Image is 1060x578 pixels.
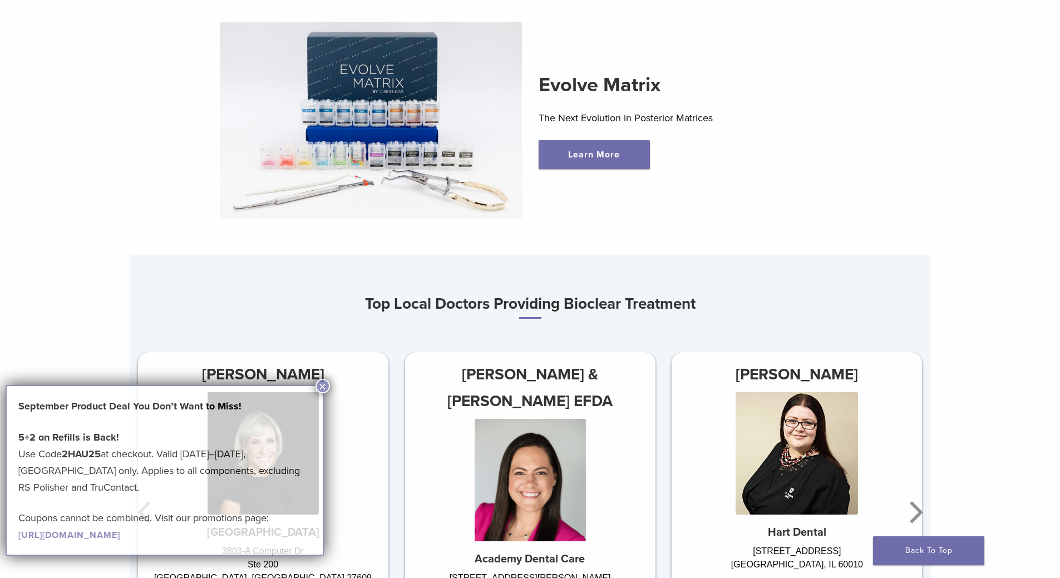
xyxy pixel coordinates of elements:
p: Use Code at checkout. Valid [DATE]–[DATE], [GEOGRAPHIC_DATA] only. Applies to all components, exc... [18,429,311,496]
a: Learn More [539,140,650,169]
p: Coupons cannot be combined. Visit our promotions page: [18,510,311,543]
h3: [PERSON_NAME] [138,361,388,388]
strong: 5+2 on Refills is Back! [18,431,119,443]
strong: September Product Deal You Don’t Want to Miss! [18,400,241,412]
a: Back To Top [873,536,984,565]
h3: [PERSON_NAME] & [PERSON_NAME] EFDA [405,361,655,414]
button: Next [903,479,925,546]
h3: [PERSON_NAME] [672,361,922,388]
strong: Hart Dental [768,526,826,539]
a: [URL][DOMAIN_NAME] [18,530,120,541]
img: Dr. Agnieszka Iwaszczyszyn [736,392,858,515]
img: Dr. Chelsea Gonzales & Jeniffer Segura EFDA [474,419,585,541]
img: Evolve Matrix [220,22,522,219]
p: The Next Evolution in Posterior Matrices [539,110,841,126]
strong: 2HAU25 [62,448,101,460]
h2: Evolve Matrix [539,72,841,98]
h3: Top Local Doctors Providing Bioclear Treatment [130,290,931,319]
strong: Academy Dental Care [475,552,585,566]
button: Close [315,379,330,393]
